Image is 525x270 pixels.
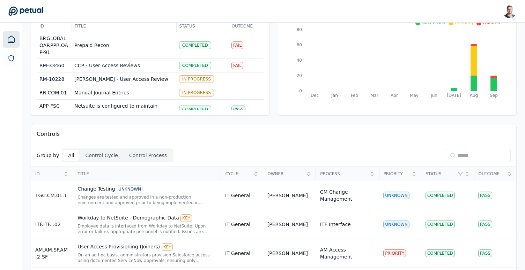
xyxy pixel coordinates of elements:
[77,185,217,193] div: Change Testing
[179,75,214,83] div: In Progress
[35,171,61,177] span: ID
[72,86,176,100] td: Manual Journal Entries
[221,239,263,268] td: IT General
[297,73,302,78] tspan: 20
[117,185,143,193] div: UNKNOWN
[478,249,492,257] div: Pass
[267,192,308,199] div: [PERSON_NAME]
[384,171,409,177] span: Priority
[267,250,308,257] div: [PERSON_NAME]
[232,23,261,29] span: Outcome
[225,171,251,177] span: Cycle
[39,63,64,68] span: RM-33460
[179,62,211,69] div: Completed
[72,100,176,119] td: Netsuite is configured to maintain sensitive access restrictions
[231,62,243,69] div: Fail
[162,243,173,251] div: KEY
[426,221,455,228] div: Completed
[221,210,263,239] td: IT General
[426,249,455,257] div: Completed
[478,192,492,199] div: Pass
[124,150,172,161] button: Control Process
[72,72,176,86] td: [PERSON_NAME] - User Access Review
[63,150,79,161] button: All
[478,221,492,228] div: Pass
[426,171,456,177] span: Status
[479,171,504,177] span: Outcome
[320,221,351,228] div: ITF Interface
[320,188,375,202] div: CM Change Management
[383,249,406,257] div: PRIORITY
[39,76,64,82] span: RM-10228
[35,246,69,260] div: AM.AM.SF.AM-2-SF
[77,252,217,263] div: On an ad hoc basis, administrators provision Salesforce access using documented ServiceNow approv...
[297,58,302,63] tspan: 40
[503,4,517,18] img: Snir Kodesh
[77,243,217,251] div: User Access Provisioning (Joiners)
[383,221,409,228] div: UNKNOWN
[267,171,304,177] span: Owner
[8,6,43,16] a: Go to Dashboard
[383,192,409,199] div: UNKNOWN
[77,194,217,206] div: Changes are tested and approved in a non-production environment and approved prior to being imple...
[37,130,60,138] p: Controls
[37,152,59,159] p: Group by
[410,93,419,98] tspan: May
[35,221,69,228] div: ITF.ITF...02
[299,88,302,93] tspan: 0
[391,93,398,98] tspan: Apr
[77,223,217,234] div: Employee data is interfaced from Workday to NetSuite. Upon error or failure, appropriate personne...
[72,32,176,59] td: Prepaid Recon
[77,214,217,222] div: Workday to NetSuite - Demographic Data
[231,106,245,113] div: Pass
[81,150,123,161] button: Control Cycle
[320,171,367,177] span: Process
[39,23,69,29] span: ID
[75,23,173,29] span: Title
[3,31,20,48] a: Dashboard
[180,214,192,222] div: KEY
[426,192,455,199] div: Completed
[447,93,461,98] tspan: [DATE]
[179,106,211,113] div: Completed
[39,103,61,116] span: APP-FSC-08a
[35,192,69,199] div: TGC.CM.01.1
[179,41,211,49] div: Completed
[297,43,302,47] tspan: 60
[39,90,67,95] span: RR.COM.01
[490,93,498,98] tspan: Sep
[370,93,378,98] tspan: Mar
[221,181,263,210] td: IT General
[470,93,478,98] tspan: Aug
[430,93,437,98] tspan: Jun
[297,27,302,32] tspan: 80
[267,221,308,228] div: [PERSON_NAME]
[77,171,216,177] span: Title
[179,23,226,29] span: Status
[231,41,243,49] div: Fail
[179,89,214,97] div: In Progress
[3,51,19,66] a: SOC 1 Reports
[320,246,375,260] div: AM Access Management
[331,93,338,98] tspan: Jan
[72,59,176,72] td: CCP - User Access Reviews
[351,93,358,98] tspan: Feb
[39,36,68,55] span: BP.GLOBAL.OAP.PPR.OAP-91
[311,93,319,98] tspan: Dec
